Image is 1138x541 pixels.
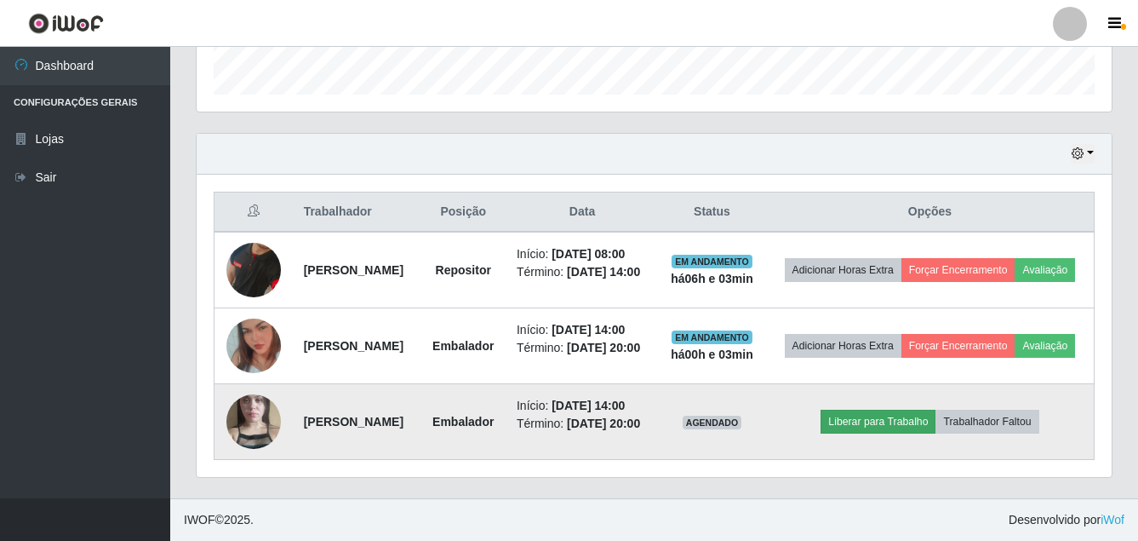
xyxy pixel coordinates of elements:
[420,193,506,233] th: Posição
[567,265,640,279] time: [DATE] 14:00
[552,399,625,412] time: [DATE] 14:00
[785,334,901,358] button: Adicionar Horas Extra
[1009,511,1124,529] span: Desenvolvido por
[517,339,648,357] li: Término:
[184,513,215,527] span: IWOF
[766,193,1095,233] th: Opções
[304,415,403,429] strong: [PERSON_NAME]
[517,397,648,415] li: Início:
[901,334,1015,358] button: Forçar Encerramento
[821,410,935,434] button: Liberar para Trabalho
[432,415,494,429] strong: Embalador
[901,258,1015,282] button: Forçar Encerramento
[304,263,403,277] strong: [PERSON_NAME]
[658,193,766,233] th: Status
[672,255,752,268] span: EM ANDAMENTO
[226,373,281,470] img: 1747227307483.jpeg
[432,339,494,353] strong: Embalador
[672,331,752,344] span: EM ANDAMENTO
[226,215,281,326] img: 1750371001902.jpeg
[517,415,648,433] li: Término:
[517,263,648,281] li: Término:
[506,193,658,233] th: Data
[304,339,403,353] strong: [PERSON_NAME]
[671,348,753,361] strong: há 00 h e 03 min
[436,263,491,277] strong: Repositor
[1015,258,1075,282] button: Avaliação
[552,323,625,337] time: [DATE] 14:00
[1101,513,1124,527] a: iWof
[567,417,640,430] time: [DATE] 20:00
[785,258,901,282] button: Adicionar Horas Extra
[683,416,742,429] span: AGENDADO
[184,511,254,529] span: © 2025 .
[671,272,753,285] strong: há 06 h e 03 min
[294,193,420,233] th: Trabalhador
[552,247,625,261] time: [DATE] 08:00
[517,245,648,263] li: Início:
[28,13,104,34] img: CoreUI Logo
[567,341,640,354] time: [DATE] 20:00
[226,297,281,394] img: 1699494731109.jpeg
[517,321,648,339] li: Início:
[935,410,1038,434] button: Trabalhador Faltou
[1015,334,1075,358] button: Avaliação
